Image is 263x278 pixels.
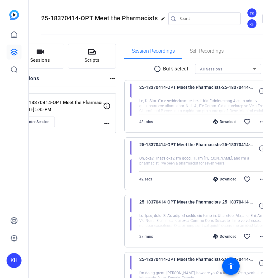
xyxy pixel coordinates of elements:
[163,65,189,73] p: Bulk select
[27,119,50,124] span: Enter Session
[139,177,152,181] span: 42 secs
[22,107,103,112] p: [DATE] 5:45 PM
[139,120,153,124] span: 43 mins
[139,141,255,156] span: 25-18370414-OPT Meet the Pharmacists-25-18370414-OPT Meet the Pharmacists - Capture Session 01-la...
[130,84,131,116] img: thumb-nail
[200,67,222,71] span: All Sessions
[22,117,55,127] button: Enter Session
[22,99,107,106] p: 25-18370414-OPT Meet the Pharmacists - Capture Session 01
[139,198,255,213] span: 25-18370414-OPT Meet the Pharmacists-25-18370414-OPT Meet the Pharmacists - Capture Session 01-[P...
[210,119,240,124] div: Download
[139,84,255,98] span: 25-18370414-OPT Meet the Pharmacists-25-18370414-OPT Meet the Pharmacists - Capture Session 01-la...
[84,57,99,64] span: Scripts
[179,15,236,22] input: Search
[41,14,158,22] span: 25-18370414-OPT Meet the Pharmacists
[154,65,163,73] mat-icon: radio_button_unchecked
[227,262,235,270] mat-icon: accessibility
[132,49,175,54] span: Session Recordings
[103,120,111,127] mat-icon: more_horiz
[161,17,168,24] mat-icon: edit
[9,10,19,20] img: blue-gradient.svg
[210,234,240,239] div: Download
[190,49,224,54] span: Self Recordings
[243,175,251,183] mat-icon: favorite_border
[130,198,131,231] img: thumb-nail
[243,118,251,126] mat-icon: favorite_border
[30,57,50,64] span: Sessions
[130,141,131,173] img: thumb-nail
[247,19,258,30] ngx-avatar: Katy Holmes
[16,44,64,69] button: Sessions
[68,44,116,69] button: Scripts
[247,19,257,29] div: KH
[243,233,251,240] mat-icon: favorite_border
[139,234,153,239] span: 27 mins
[7,253,22,268] div: KH
[247,8,258,19] ngx-avatar: Tilt Studios
[210,177,240,182] div: Download
[139,256,255,271] span: 25-18370414-OPT Meet the Pharmacists-25-18370414-OPT Meet the Pharmacists - Capture Session 01-[P...
[108,75,116,82] mat-icon: more_horiz
[247,8,257,18] div: TS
